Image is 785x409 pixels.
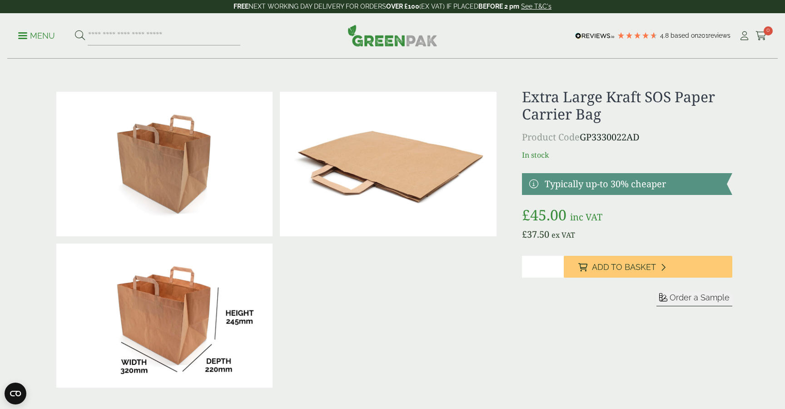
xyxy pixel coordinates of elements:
[478,3,519,10] strong: BEFORE 2 pm
[56,244,273,388] img: Extra Large Kraft Carrier 333022AD Open DIMS
[570,211,602,223] span: inc VAT
[56,92,273,236] img: Extra Large Kraft Carrier 333022AD Open
[522,130,732,144] p: GP3330022AD
[522,228,549,240] bdi: 37.50
[5,383,26,404] button: Open CMP widget
[592,262,656,272] span: Add to Basket
[522,88,732,123] h1: Extra Large Kraft SOS Paper Carrier Bag
[671,32,698,39] span: Based on
[564,256,732,278] button: Add to Basket
[551,230,575,240] span: ex VAT
[348,25,437,46] img: GreenPak Supplies
[522,150,732,160] p: In stock
[18,30,55,40] a: Menu
[522,131,580,143] span: Product Code
[280,92,496,236] img: Extra Large Kraft Carrier 333022AD Flatpack
[386,3,419,10] strong: OVER £100
[660,32,671,39] span: 4.8
[234,3,248,10] strong: FREE
[739,31,750,40] i: My Account
[522,228,527,240] span: £
[521,3,551,10] a: See T&C's
[764,26,773,35] span: 0
[656,292,732,306] button: Order a Sample
[755,31,767,40] i: Cart
[522,205,566,224] bdi: 45.00
[617,31,658,40] div: 4.79 Stars
[575,33,615,39] img: REVIEWS.io
[522,205,530,224] span: £
[670,293,730,302] span: Order a Sample
[755,29,767,43] a: 0
[698,32,708,39] span: 201
[708,32,730,39] span: reviews
[18,30,55,41] p: Menu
